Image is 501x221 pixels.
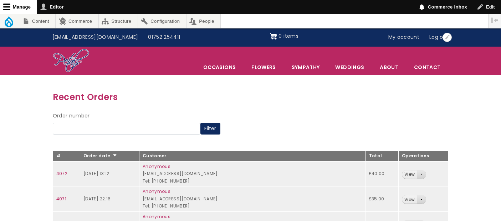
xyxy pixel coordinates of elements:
[443,33,452,42] button: Open User account menu configuration options
[143,188,170,194] a: Anonymous
[196,60,243,75] span: Occasions
[365,151,398,162] th: Total
[284,60,327,75] a: Sympathy
[244,60,283,75] a: Flowers
[56,196,66,202] a: 4071
[402,195,417,204] a: View
[53,112,90,120] label: Order number
[407,60,448,75] a: Contact
[365,186,398,212] td: £35.00
[138,14,186,28] a: Configuration
[489,14,501,26] button: Vertical orientation
[383,31,425,44] a: My account
[328,60,372,75] span: Weddings
[139,186,365,212] td: [EMAIL_ADDRESS][DOMAIN_NAME] Tel: [PHONE_NUMBER]
[139,161,365,186] td: [EMAIL_ADDRESS][DOMAIN_NAME] Tel: [PHONE_NUMBER]
[53,48,90,73] img: Home
[83,153,117,159] a: Order date
[424,31,454,44] a: Log out
[53,151,80,162] th: #
[139,151,365,162] th: Customer
[270,31,298,42] a: Shopping cart 0 items
[186,14,221,28] a: People
[402,170,417,179] a: View
[47,31,143,44] a: [EMAIL_ADDRESS][DOMAIN_NAME]
[99,14,138,28] a: Structure
[143,163,170,169] a: Anonymous
[53,90,449,104] h3: Recent Orders
[278,32,298,40] span: 0 items
[56,14,98,28] a: Commerce
[143,214,170,220] a: Anonymous
[83,170,109,177] time: [DATE] 13:12
[372,60,406,75] a: About
[143,31,185,44] a: 01752 254411
[365,161,398,186] td: £40.00
[56,170,67,177] a: 4072
[398,151,448,162] th: Operations
[19,14,55,28] a: Content
[270,31,277,42] img: Shopping cart
[83,196,111,202] time: [DATE] 22:16
[200,123,220,135] button: Filter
